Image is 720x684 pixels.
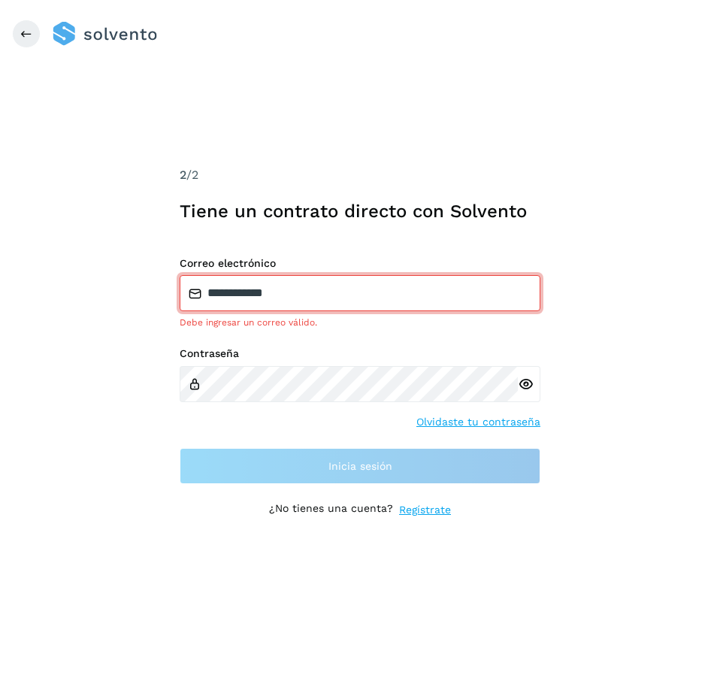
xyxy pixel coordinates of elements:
div: Debe ingresar un correo válido. [180,316,540,329]
label: Correo electrónico [180,257,540,270]
a: Regístrate [399,502,451,518]
p: ¿No tienes una cuenta? [269,502,393,518]
a: Olvidaste tu contraseña [416,414,540,430]
label: Contraseña [180,347,540,360]
div: /2 [180,166,540,184]
h1: Tiene un contrato directo con Solvento [180,201,540,222]
span: Inicia sesión [328,461,392,471]
button: Inicia sesión [180,448,540,484]
span: 2 [180,168,186,182]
